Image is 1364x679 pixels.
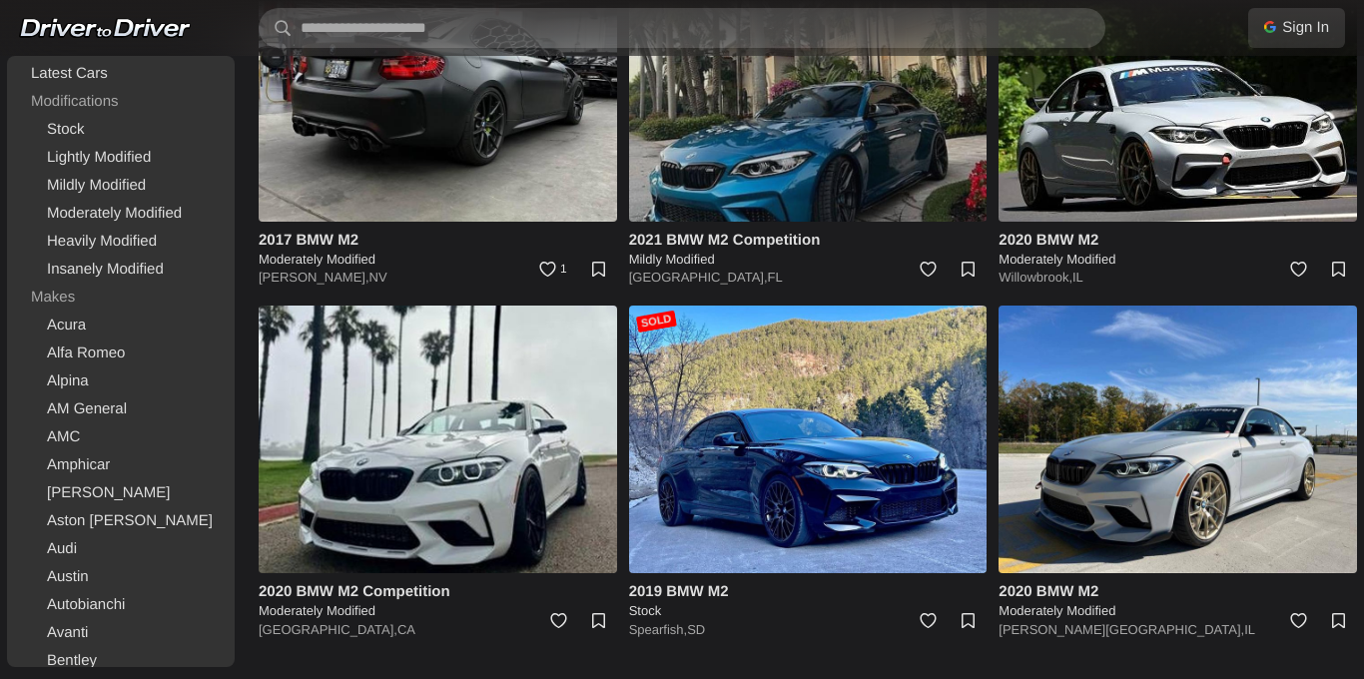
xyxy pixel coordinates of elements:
[11,423,231,451] a: AMC
[629,306,988,574] img: 2019 BMW M2 for sale
[11,339,231,367] a: Alfa Romeo
[11,60,231,88] a: Latest Cars
[629,251,988,269] h5: Mildly Modified
[999,306,1357,574] img: 2020 BMW M2 for sale
[11,144,231,172] a: Lightly Modified
[1244,622,1255,637] a: IL
[999,581,1357,620] a: 2020 BMW M2 Moderately Modified
[11,563,231,591] a: Austin
[259,270,369,285] a: [PERSON_NAME],
[11,507,231,535] a: Aston [PERSON_NAME]
[529,252,573,296] a: 1
[629,306,988,574] a: Sold
[11,535,231,563] a: Audi
[11,116,231,144] a: Stock
[11,451,231,479] a: Amphicar
[687,622,705,637] a: SD
[999,270,1072,285] a: Willowbrook,
[629,581,988,620] a: 2019 BMW M2 Stock
[11,367,231,395] a: Alpina
[11,619,231,647] a: Avanti
[259,251,617,269] h5: Moderately Modified
[11,591,231,619] a: Autobianchi
[629,230,988,269] a: 2021 BMW M2 Competition Mildly Modified
[629,230,988,251] h4: 2021 BMW M2 Competition
[259,230,617,269] a: 2017 BMW M2 Moderately Modified
[11,647,231,675] a: Bentley
[397,622,415,637] a: CA
[768,270,783,285] a: FL
[999,230,1357,269] a: 2020 BMW M2 Moderately Modified
[259,230,617,251] h4: 2017 BMW M2
[11,479,231,507] a: [PERSON_NAME]
[629,581,988,602] h4: 2019 BMW M2
[11,228,231,256] a: Heavily Modified
[999,602,1357,620] h5: Moderately Modified
[11,395,231,423] a: AM General
[369,270,387,285] a: NV
[999,622,1244,637] a: [PERSON_NAME][GEOGRAPHIC_DATA],
[999,230,1357,251] h4: 2020 BMW M2
[629,602,988,620] h5: Stock
[11,284,231,312] div: Makes
[259,581,617,620] a: 2020 BMW M2 Competition Moderately Modified
[11,88,231,116] div: Modifications
[1072,270,1083,285] a: IL
[11,172,231,200] a: Mildly Modified
[999,251,1357,269] h5: Moderately Modified
[999,581,1357,602] h4: 2020 BMW M2
[11,200,231,228] a: Moderately Modified
[1248,8,1345,48] a: Sign In
[259,306,617,574] img: 2020 BMW M2 Competition for sale
[629,622,688,637] a: Spearfish,
[259,602,617,620] h5: Moderately Modified
[636,310,677,332] div: Sold
[629,270,768,285] a: [GEOGRAPHIC_DATA],
[11,256,231,284] a: Insanely Modified
[11,312,231,339] a: Acura
[259,622,397,637] a: [GEOGRAPHIC_DATA],
[259,581,617,602] h4: 2020 BMW M2 Competition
